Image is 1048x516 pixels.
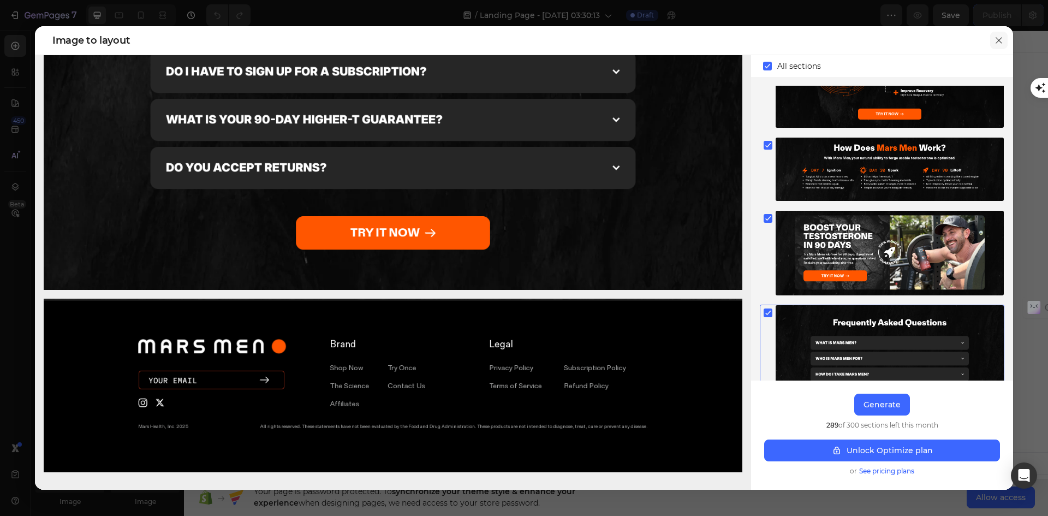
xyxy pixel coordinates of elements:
div: Start with Sections from sidebar [366,227,498,240]
div: Unlock Optimize plan [831,445,933,456]
button: Generate [854,394,910,416]
button: Add elements [434,249,511,271]
div: Open Intercom Messenger [1011,462,1037,489]
span: 289 [826,421,838,429]
div: or [764,466,1000,477]
span: of 300 sections left this month [826,420,938,431]
span: See pricing plans [859,466,914,477]
div: Start with Generating from URL or image [359,310,505,319]
span: Image to layout [52,34,130,47]
button: Unlock Optimize plan [764,440,1000,461]
button: Add sections [353,249,428,271]
span: All sections [777,60,821,73]
div: Generate [864,399,901,411]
